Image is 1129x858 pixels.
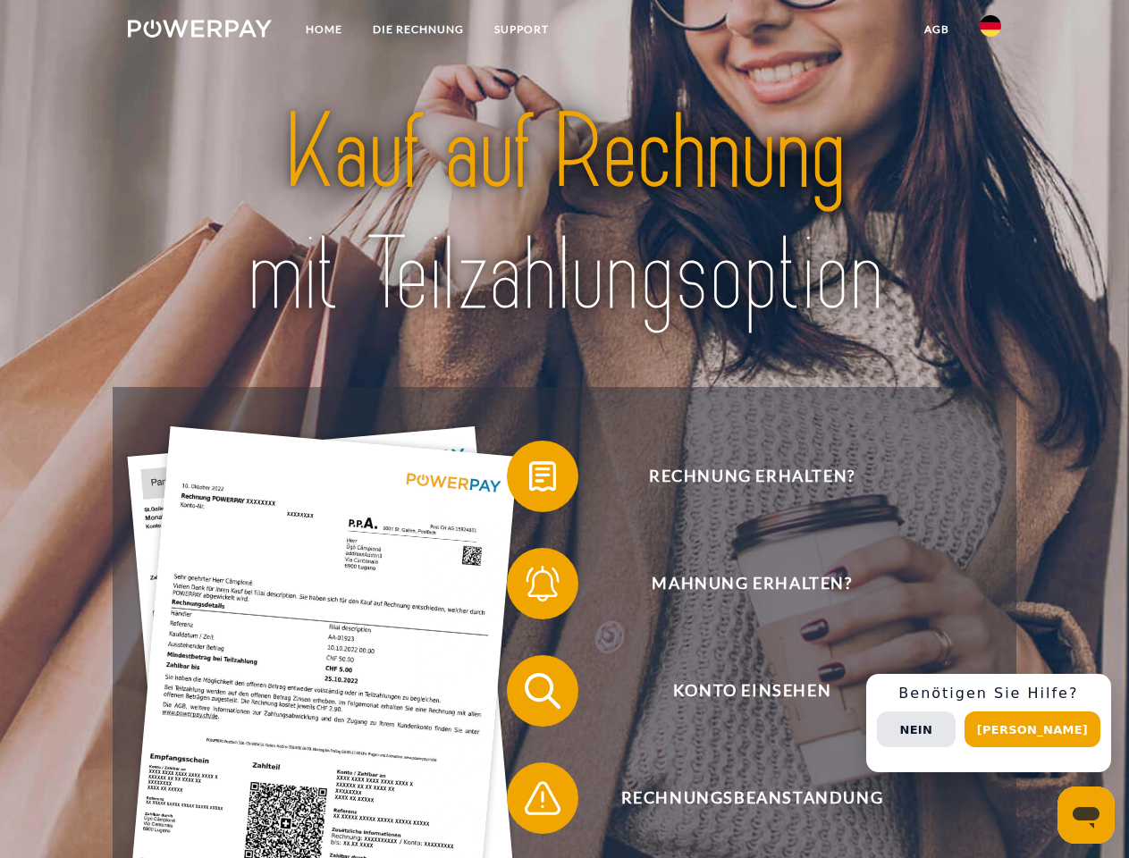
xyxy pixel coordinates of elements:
img: title-powerpay_de.svg [171,86,958,342]
button: Konto einsehen [507,655,972,727]
button: [PERSON_NAME] [965,711,1100,747]
img: logo-powerpay-white.svg [128,20,272,38]
div: Schnellhilfe [866,674,1111,772]
img: de [980,15,1001,37]
img: qb_warning.svg [520,776,565,820]
h3: Benötigen Sie Hilfe? [877,685,1100,702]
img: qb_search.svg [520,669,565,713]
iframe: Schaltfläche zum Öffnen des Messaging-Fensters [1057,786,1115,844]
span: Rechnungsbeanstandung [533,762,971,834]
button: Rechnung erhalten? [507,441,972,512]
button: Mahnung erhalten? [507,548,972,619]
a: Home [291,13,358,46]
span: Konto einsehen [533,655,971,727]
button: Nein [877,711,956,747]
a: agb [909,13,965,46]
img: qb_bill.svg [520,454,565,499]
a: SUPPORT [479,13,564,46]
img: qb_bell.svg [520,561,565,606]
span: Rechnung erhalten? [533,441,971,512]
span: Mahnung erhalten? [533,548,971,619]
a: DIE RECHNUNG [358,13,479,46]
button: Rechnungsbeanstandung [507,762,972,834]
